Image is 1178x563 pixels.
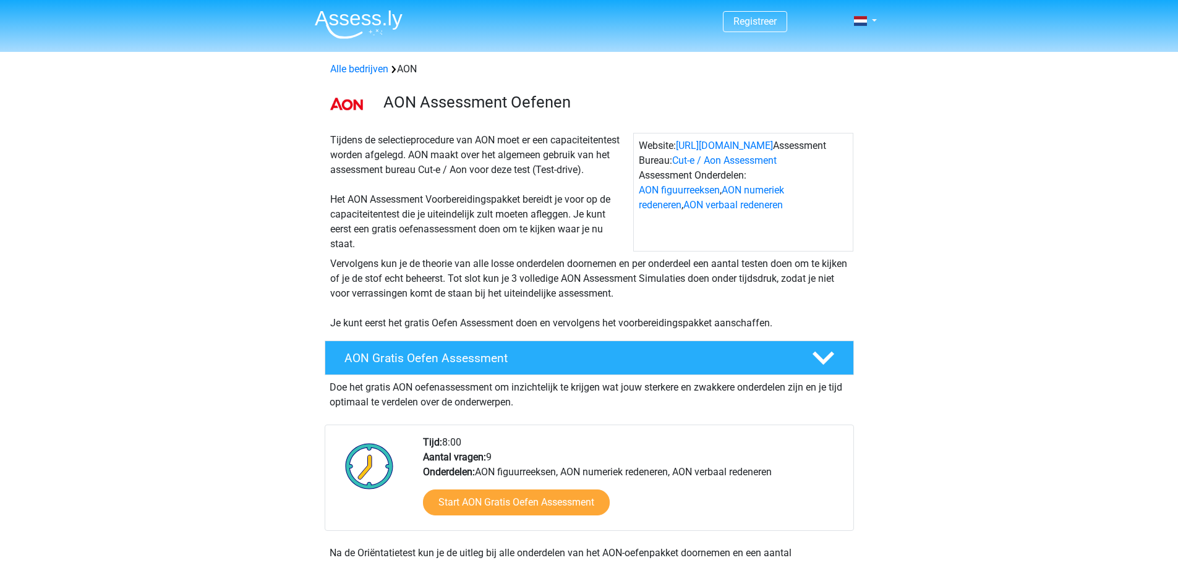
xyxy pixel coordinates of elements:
div: Website: Assessment Bureau: Assessment Onderdelen: , , [633,133,853,252]
a: Cut-e / Aon Assessment [672,155,777,166]
b: Onderdelen: [423,466,475,478]
h4: AON Gratis Oefen Assessment [344,351,792,365]
a: AON figuurreeksen [639,184,720,196]
img: Klok [338,435,401,497]
a: Registreer [733,15,777,27]
a: AON numeriek redeneren [639,184,784,211]
h3: AON Assessment Oefenen [383,93,844,112]
a: Alle bedrijven [330,63,388,75]
div: Doe het gratis AON oefenassessment om inzichtelijk te krijgen wat jouw sterkere en zwakkere onder... [325,375,854,410]
img: Assessly [315,10,403,39]
div: 8:00 9 AON figuurreeksen, AON numeriek redeneren, AON verbaal redeneren [414,435,853,530]
div: Vervolgens kun je de theorie van alle losse onderdelen doornemen en per onderdeel een aantal test... [325,256,853,331]
div: AON [325,62,853,77]
a: AON Gratis Oefen Assessment [320,341,859,375]
a: AON verbaal redeneren [683,199,783,211]
div: Tijdens de selectieprocedure van AON moet er een capaciteitentest worden afgelegd. AON maakt over... [325,133,633,252]
a: Start AON Gratis Oefen Assessment [423,489,610,515]
b: Tijd: [423,436,442,448]
a: [URL][DOMAIN_NAME] [676,140,773,151]
b: Aantal vragen: [423,451,486,463]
